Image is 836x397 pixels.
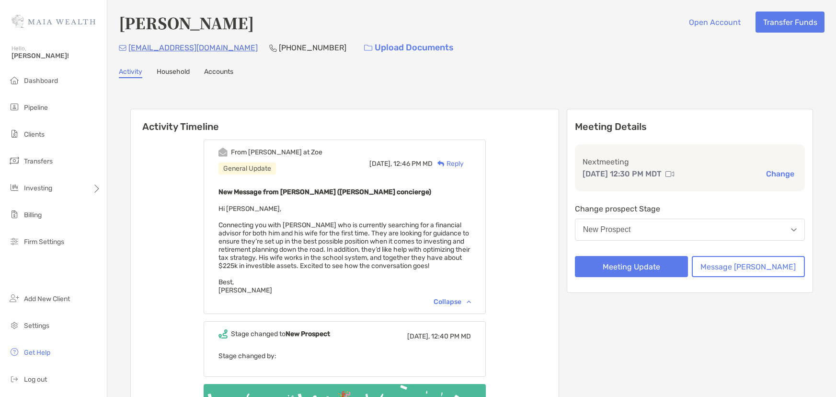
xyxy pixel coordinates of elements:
[575,219,805,241] button: New Prospect
[218,329,228,339] img: Event icon
[763,169,797,179] button: Change
[9,155,20,166] img: transfers icon
[9,182,20,193] img: investing icon
[24,349,50,357] span: Get Help
[583,168,662,180] p: [DATE] 12:30 PM MDT
[9,209,20,220] img: billing icon
[24,184,52,192] span: Investing
[231,330,330,338] div: Stage changed to
[434,298,471,306] div: Collapse
[369,160,392,168] span: [DATE],
[204,68,233,78] a: Accounts
[437,161,445,167] img: Reply icon
[11,4,95,38] img: Zoe Logo
[24,130,45,139] span: Clients
[24,295,70,303] span: Add New Client
[9,346,20,358] img: get-help icon
[128,42,258,54] p: [EMAIL_ADDRESS][DOMAIN_NAME]
[24,238,64,246] span: Firm Settings
[286,330,330,338] b: New Prospect
[218,350,471,362] p: Stage changed by:
[681,12,748,33] button: Open Account
[269,44,277,52] img: Phone Icon
[9,128,20,140] img: clients icon
[24,322,49,330] span: Settings
[218,163,276,175] div: General Update
[9,373,20,385] img: logout icon
[9,292,20,304] img: add_new_client icon
[407,332,430,340] span: [DATE],
[231,148,322,156] div: From [PERSON_NAME] at Zoe
[218,148,228,157] img: Event icon
[575,256,688,277] button: Meeting Update
[756,12,825,33] button: Transfer Funds
[9,235,20,247] img: firm-settings icon
[9,101,20,113] img: pipeline icon
[433,159,464,169] div: Reply
[583,156,797,168] p: Next meeting
[119,45,126,51] img: Email Icon
[24,375,47,384] span: Log out
[358,37,460,58] a: Upload Documents
[24,104,48,112] span: Pipeline
[218,205,470,294] span: Hi [PERSON_NAME], Connecting you with [PERSON_NAME] who is currently searching for a financial ad...
[692,256,805,277] button: Message [PERSON_NAME]
[24,211,42,219] span: Billing
[9,74,20,86] img: dashboard icon
[279,42,346,54] p: [PHONE_NUMBER]
[575,203,805,215] p: Change prospect Stage
[665,170,674,178] img: communication type
[157,68,190,78] a: Household
[131,109,559,132] h6: Activity Timeline
[218,188,431,196] b: New Message from [PERSON_NAME] ([PERSON_NAME] concierge)
[791,228,797,232] img: Open dropdown arrow
[393,160,433,168] span: 12:46 PM MD
[119,68,142,78] a: Activity
[24,77,58,85] span: Dashboard
[24,157,53,165] span: Transfers
[431,332,471,340] span: 12:40 PM MD
[364,45,372,51] img: button icon
[9,319,20,331] img: settings icon
[119,12,254,34] h4: [PERSON_NAME]
[467,300,471,303] img: Chevron icon
[583,225,631,234] div: New Prospect
[11,52,101,60] span: [PERSON_NAME]!
[575,121,805,133] p: Meeting Details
